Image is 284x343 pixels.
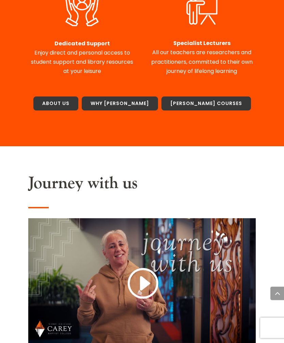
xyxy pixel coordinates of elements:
a: [PERSON_NAME] Courses [161,97,251,111]
strong: Dedicated Support [54,40,110,48]
div: Page 1 [148,39,255,76]
h2: Journey with us [28,174,255,197]
a: Why [PERSON_NAME] [82,97,158,111]
strong: Specialist Lecturers [173,40,231,47]
p: Enjoy direct and personal access to student support and library resources at your leisure [28,39,136,76]
a: About Us [33,97,78,111]
p: All our teachers are researchers and practitioners, committed to their own journey of lifelong le... [148,39,255,76]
